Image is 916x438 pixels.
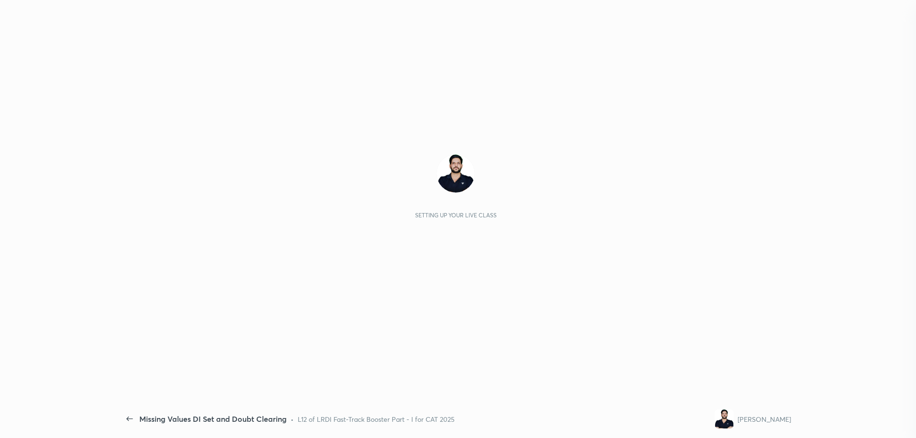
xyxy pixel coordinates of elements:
div: Missing Values DI Set and Doubt Clearing [139,413,287,425]
img: 1c09848962704c2c93b45c2bf87dea3f.jpg [715,409,734,428]
div: • [291,414,294,424]
div: Setting up your live class [415,212,497,219]
div: L12 of LRDI Fast-Track Booster Part - I for CAT 2025 [298,414,455,424]
img: 1c09848962704c2c93b45c2bf87dea3f.jpg [437,154,475,193]
div: [PERSON_NAME] [738,414,791,424]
